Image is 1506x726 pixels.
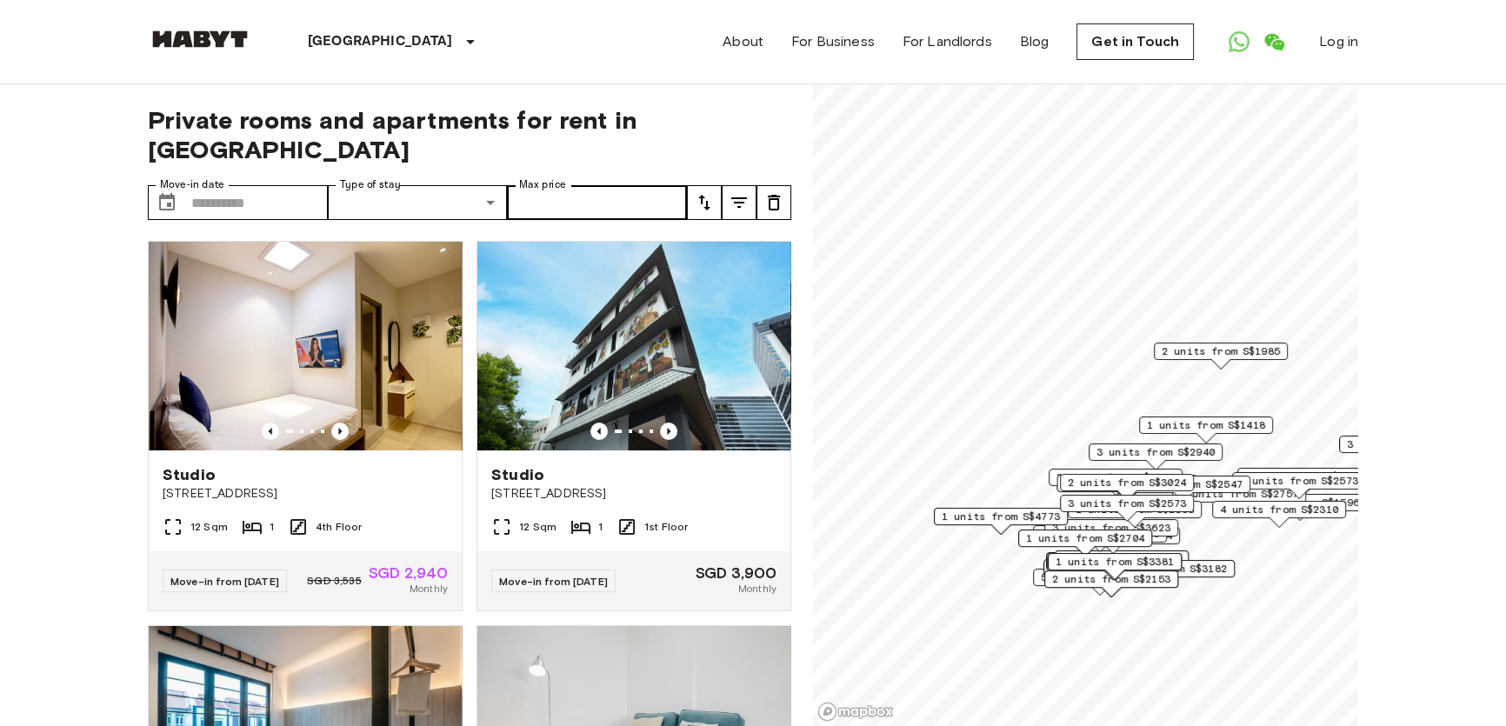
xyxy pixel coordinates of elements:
span: 1 units from S$1418 [1147,417,1265,433]
span: 5 units from S$1680 [1041,569,1159,585]
div: Map marker [1056,475,1196,502]
span: 2 units from S$1985 [1162,343,1280,359]
div: Map marker [1055,550,1189,577]
img: Habyt [148,30,252,48]
button: tune [722,185,756,220]
span: 3 units from S$2573 [1068,496,1186,511]
div: Map marker [1089,443,1223,470]
div: Map marker [1046,553,1180,580]
label: Type of stay [340,177,401,192]
span: 3 units from S$3623 [1052,520,1170,536]
div: Map marker [1237,468,1371,495]
span: 4 units from S$2310 [1220,502,1338,517]
div: Map marker [1101,560,1235,587]
span: 1 units from S$3381 [1056,554,1174,569]
span: 1 [598,519,603,535]
a: Blog [1020,31,1050,52]
a: For Business [791,31,875,52]
a: Mapbox logo [817,702,894,722]
span: 1 units from S$2573 [1240,473,1358,489]
a: Open WeChat [1256,24,1291,59]
div: Map marker [1046,527,1180,554]
a: About [723,31,763,52]
button: tune [756,185,791,220]
span: 1 [270,519,274,535]
span: 1 units from S$3182 [1109,561,1227,576]
button: Previous image [590,423,608,440]
div: Map marker [1339,436,1473,463]
div: Map marker [934,508,1068,535]
a: Marketing picture of unit SG-01-110-044_001Previous imagePrevious imageStudio[STREET_ADDRESS]12 S... [476,241,791,611]
a: Open WhatsApp [1222,24,1256,59]
p: [GEOGRAPHIC_DATA] [308,31,453,52]
label: Max price [519,177,566,192]
div: Map marker [1154,343,1288,370]
div: Map marker [1060,495,1194,522]
a: For Landlords [903,31,992,52]
span: 3 units from S$2940 [1096,444,1215,460]
div: Map marker [1139,416,1273,443]
label: Move-in date [160,177,224,192]
span: Private rooms and apartments for rent in [GEOGRAPHIC_DATA] [148,105,791,164]
div: Map marker [1043,559,1177,586]
div: Map marker [1232,472,1366,499]
button: Previous image [660,423,677,440]
div: Map marker [1048,553,1182,580]
img: Marketing picture of unit SG-01-110-033-001 [149,242,462,450]
div: Map marker [1044,519,1178,546]
a: Marketing picture of unit SG-01-110-033-001Previous imagePrevious imageStudio[STREET_ADDRESS]12 S... [148,241,463,611]
span: Move-in from [DATE] [499,575,608,588]
div: Map marker [1212,501,1346,528]
div: Map marker [1049,469,1183,496]
div: Map marker [1044,570,1178,597]
span: 4th Floor [316,519,362,535]
button: tune [687,185,722,220]
span: Studio [491,464,544,485]
span: 1st Floor [644,519,688,535]
span: SGD 3,900 [696,565,776,581]
div: Map marker [1018,530,1152,556]
span: Move-in from [DATE] [170,575,279,588]
span: 3 units from S$2036 [1347,436,1465,452]
span: 3 units from S$1985 [1056,470,1175,485]
span: [STREET_ADDRESS] [491,485,776,503]
span: 1 units from S$2547 [1124,476,1243,492]
a: Get in Touch [1076,23,1194,60]
span: 3 units from S$1480 [1245,469,1363,484]
span: 12 Sqm [190,519,228,535]
span: 5 units from S$1838 [1063,551,1181,567]
button: Previous image [262,423,279,440]
span: [STREET_ADDRESS] [163,485,448,503]
div: Map marker [1060,474,1194,501]
div: Map marker [1116,476,1250,503]
span: SGD 3,535 [307,573,361,589]
button: Choose date [150,185,184,220]
button: Previous image [331,423,349,440]
span: Monthly [410,581,448,596]
div: Map marker [1068,501,1202,528]
span: 12 Sqm [519,519,556,535]
img: Marketing picture of unit SG-01-110-044_001 [477,242,790,450]
a: Log in [1319,31,1358,52]
span: SGD 2,940 [369,565,448,581]
span: 1 units from S$4773 [942,509,1060,524]
div: Map marker [1047,554,1181,581]
span: Monthly [738,581,776,596]
div: Map marker [1033,569,1167,596]
span: 2 units from S$3024 [1068,475,1186,490]
span: 1 units from S$2704 [1026,530,1144,546]
span: Studio [163,464,216,485]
